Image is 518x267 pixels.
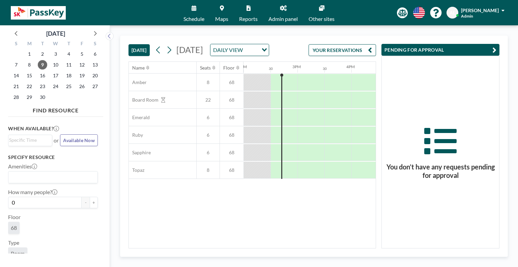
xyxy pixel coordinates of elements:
span: Saturday, September 27, 2025 [90,82,100,91]
div: Search for option [210,44,269,56]
span: AL [450,10,455,16]
div: M [23,40,36,49]
span: Saturday, September 13, 2025 [90,60,100,70]
span: Wednesday, September 17, 2025 [51,71,60,80]
span: Friday, September 19, 2025 [77,71,87,80]
div: [DATE] [46,29,65,38]
span: 68 [220,114,243,121]
span: Monday, September 22, 2025 [25,82,34,91]
span: Reports [239,16,258,22]
span: Tuesday, September 30, 2025 [38,92,47,102]
button: [DATE] [128,44,150,56]
button: + [90,197,98,208]
span: Other sites [309,16,335,22]
span: Monday, September 8, 2025 [25,60,34,70]
span: Board Room [129,97,159,103]
span: Friday, September 26, 2025 [77,82,87,91]
span: Thursday, September 4, 2025 [64,49,74,59]
button: PENDING FOR APPROVAL [381,44,499,56]
button: YOUR RESERVATIONS [309,44,376,56]
span: Admin panel [268,16,298,22]
span: 6 [197,114,220,121]
span: Ruby [129,132,143,138]
label: How many people? [8,189,57,195]
span: 68 [220,167,243,173]
input: Search for option [9,136,48,144]
span: Thursday, September 25, 2025 [64,82,74,91]
div: S [10,40,23,49]
span: Sunday, September 14, 2025 [11,71,21,80]
span: Sunday, September 21, 2025 [11,82,21,91]
span: Emerald [129,114,150,121]
span: Thursday, September 11, 2025 [64,60,74,70]
span: 68 [220,97,243,103]
span: Sunday, September 7, 2025 [11,60,21,70]
span: Saturday, September 20, 2025 [90,71,100,80]
span: Friday, September 5, 2025 [77,49,87,59]
div: 30 [323,66,327,71]
span: Schedule [183,16,204,22]
span: Wednesday, September 3, 2025 [51,49,60,59]
button: Available Now [60,134,98,146]
span: DAILY VIEW [212,46,244,54]
span: 6 [197,150,220,156]
div: Search for option [8,171,97,183]
span: Room [11,250,25,257]
input: Search for option [9,173,94,182]
img: organization-logo [11,6,66,20]
span: 68 [220,132,243,138]
span: Friday, September 12, 2025 [77,60,87,70]
input: Search for option [245,46,258,54]
div: 4PM [346,64,355,69]
div: Seats [200,65,211,71]
span: Wednesday, September 24, 2025 [51,82,60,91]
span: Monday, September 29, 2025 [25,92,34,102]
div: Floor [223,65,235,71]
span: Admin [461,14,473,19]
span: Monday, September 15, 2025 [25,71,34,80]
div: F [75,40,88,49]
span: Tuesday, September 2, 2025 [38,49,47,59]
div: Search for option [8,135,52,145]
span: Tuesday, September 23, 2025 [38,82,47,91]
label: Type [8,239,19,246]
div: 3PM [292,64,301,69]
span: 68 [11,224,17,231]
span: or [54,137,59,144]
span: Sapphire [129,150,151,156]
span: Maps [215,16,228,22]
span: Topaz [129,167,144,173]
span: Thursday, September 18, 2025 [64,71,74,80]
span: 8 [197,167,220,173]
span: Saturday, September 6, 2025 [90,49,100,59]
span: Monday, September 1, 2025 [25,49,34,59]
div: S [88,40,102,49]
label: Amenities [8,163,37,170]
h3: Specify resource [8,154,98,160]
span: [PERSON_NAME] [461,7,499,13]
h4: FIND RESOURCE [8,104,103,114]
span: Available Now [63,137,95,143]
span: Sunday, September 28, 2025 [11,92,21,102]
span: 6 [197,132,220,138]
div: T [36,40,49,49]
span: [DATE] [176,45,203,55]
span: Tuesday, September 16, 2025 [38,71,47,80]
button: - [82,197,90,208]
div: W [49,40,62,49]
div: Name [132,65,145,71]
div: T [62,40,75,49]
label: Floor [8,214,21,220]
h3: You don’t have any requests pending for approval [382,163,499,180]
span: Tuesday, September 9, 2025 [38,60,47,70]
span: 68 [220,79,243,85]
span: 22 [197,97,220,103]
span: 68 [220,150,243,156]
span: 8 [197,79,220,85]
span: Wednesday, September 10, 2025 [51,60,60,70]
div: 30 [269,66,273,71]
span: Amber [129,79,147,85]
